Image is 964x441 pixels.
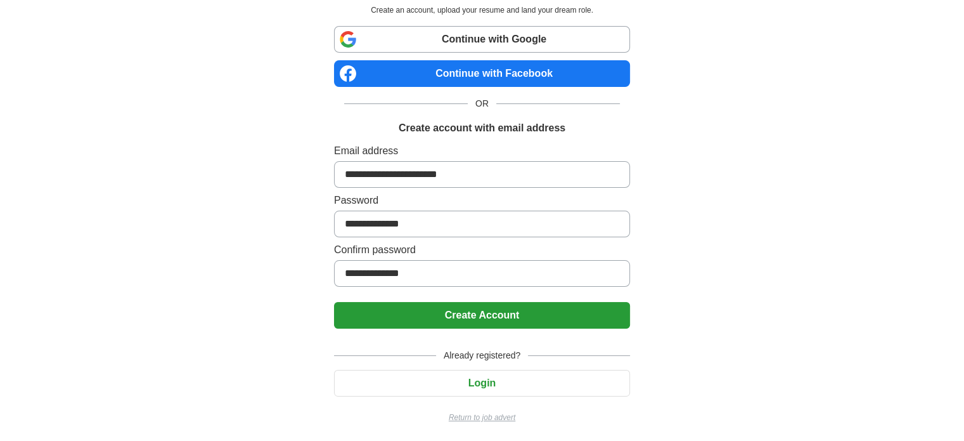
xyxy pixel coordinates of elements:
span: OR [468,97,496,110]
a: Login [334,378,630,388]
label: Email address [334,143,630,159]
label: Password [334,193,630,208]
a: Continue with Facebook [334,60,630,87]
h1: Create account with email address [399,121,565,136]
span: Already registered? [436,349,528,362]
a: Return to job advert [334,412,630,423]
button: Login [334,370,630,397]
button: Create Account [334,302,630,329]
a: Continue with Google [334,26,630,53]
label: Confirm password [334,242,630,258]
p: Create an account, upload your resume and land your dream role. [337,4,627,16]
